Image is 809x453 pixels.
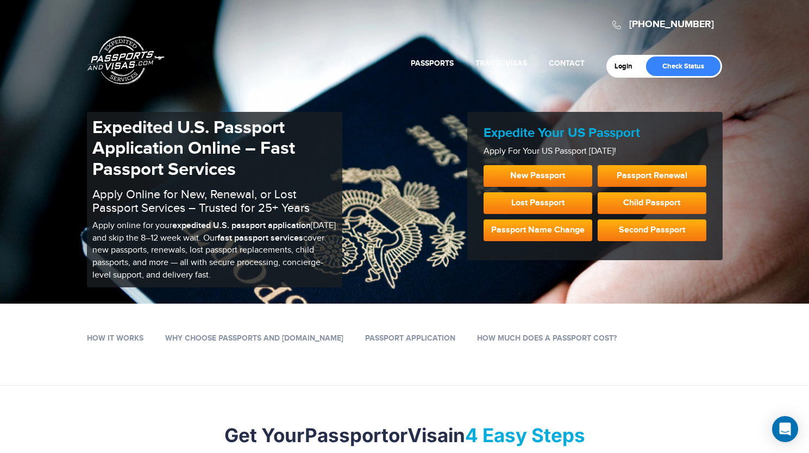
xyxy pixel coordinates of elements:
b: expedited U.S. passport application [172,221,311,231]
a: New Passport [484,165,592,187]
h1: Expedited U.S. Passport Application Online – Fast Passport Services [92,117,337,180]
a: How it works [87,334,143,343]
a: Passport Application [365,334,455,343]
a: Passports & [DOMAIN_NAME] [87,36,165,85]
a: [PHONE_NUMBER] [629,18,714,30]
h2: Get Your or in [87,424,723,446]
a: Second Passport [598,219,706,241]
a: Check Status [646,56,720,76]
p: Apply For Your US Passport [DATE]! [484,146,706,158]
mark: 4 Easy Steps [465,424,585,446]
div: Open Intercom Messenger [772,416,798,442]
a: Passports [411,59,454,68]
h2: Expedite Your US Passport [484,125,706,141]
b: fast passport services [217,233,303,243]
a: Passport Renewal [598,165,706,187]
a: Travel Visas [475,59,527,68]
a: Contact [549,59,585,68]
a: Child Passport [598,192,706,214]
a: How Much Does a Passport Cost? [477,334,617,343]
a: Passport Name Change [484,219,592,241]
p: Apply online for your [DATE] and skip the 8–12 week wait. Our cover new passports, renewals, lost... [92,220,337,282]
a: Why Choose Passports and [DOMAIN_NAME] [165,334,343,343]
strong: Passport [305,424,388,446]
h2: Apply Online for New, Renewal, or Lost Passport Services – Trusted for 25+ Years [92,188,337,214]
a: Login [614,62,640,71]
strong: Visa [407,424,448,446]
a: Lost Passport [484,192,592,214]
